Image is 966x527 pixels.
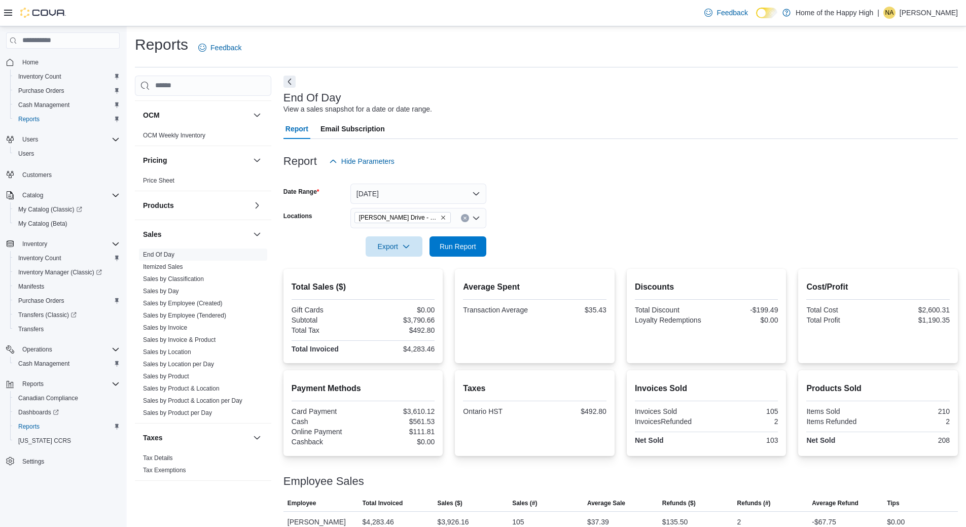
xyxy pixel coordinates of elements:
a: End Of Day [143,251,174,258]
span: Reports [14,420,120,433]
span: Report [285,119,308,139]
label: Locations [283,212,312,220]
a: My Catalog (Classic) [14,203,86,216]
strong: Net Sold [806,436,835,444]
div: $0.00 [365,438,435,446]
a: [US_STATE] CCRS [14,435,75,447]
strong: Total Invoiced [292,345,339,353]
span: Inventory Manager (Classic) [14,266,120,278]
h2: Discounts [635,281,778,293]
a: Tax Details [143,454,173,462]
span: Users [18,133,120,146]
div: Pricing [135,174,271,191]
h2: Average Spent [463,281,606,293]
a: Sales by Invoice [143,324,187,331]
button: Sales [143,229,249,239]
strong: Net Sold [635,436,664,444]
a: Home [18,56,43,68]
div: Items Sold [806,407,876,415]
h3: Employee Sales [283,475,364,487]
span: End Of Day [143,251,174,259]
div: 103 [708,436,778,444]
a: My Catalog (Beta) [14,218,71,230]
span: OCM Weekly Inventory [143,131,205,139]
div: Nikki Abramovic [883,7,896,19]
span: Sales by Product & Location per Day [143,397,242,405]
a: Manifests [14,280,48,293]
div: 105 [708,407,778,415]
p: Home of the Happy High [796,7,873,19]
button: Run Report [430,236,486,257]
a: Sales by Product & Location per Day [143,397,242,404]
div: $561.53 [365,417,435,426]
span: Reports [14,113,120,125]
span: Sales by Employee (Created) [143,299,223,307]
span: Operations [22,345,52,354]
span: Hide Parameters [341,156,395,166]
span: My Catalog (Beta) [18,220,67,228]
div: $111.81 [365,428,435,436]
span: Settings [18,455,120,468]
span: Home [18,56,120,68]
div: Taxes [135,452,271,480]
div: Total Profit [806,316,876,324]
span: [US_STATE] CCRS [18,437,71,445]
button: Transfers [10,322,124,336]
div: $2,600.31 [880,306,950,314]
div: Cash [292,417,361,426]
span: Inventory Count [14,252,120,264]
div: $35.43 [537,306,606,314]
input: Dark Mode [756,8,777,18]
span: Catalog [18,189,120,201]
div: Card Payment [292,407,361,415]
span: Sales by Invoice [143,324,187,332]
button: Remove Dundas - Osler Drive - Friendly Stranger from selection in this group [440,215,446,221]
div: $3,610.12 [365,407,435,415]
button: Hide Parameters [325,151,399,171]
a: Settings [18,455,48,468]
a: Price Sheet [143,177,174,184]
div: OCM [135,129,271,146]
h2: Taxes [463,382,606,395]
button: My Catalog (Beta) [10,217,124,231]
span: Employee [288,499,316,507]
span: Transfers (Classic) [18,311,77,319]
span: Cash Management [14,99,120,111]
a: Canadian Compliance [14,392,82,404]
span: Users [22,135,38,144]
a: Sales by Employee (Tendered) [143,312,226,319]
a: Sales by Product [143,373,189,380]
span: Inventory Count [18,254,61,262]
button: Operations [18,343,56,356]
span: Sales ($) [437,499,462,507]
div: 2 [708,417,778,426]
h2: Invoices Sold [635,382,778,395]
a: Sales by Product per Day [143,409,212,416]
span: Transfers [18,325,44,333]
span: Sales by Invoice & Product [143,336,216,344]
button: Inventory [18,238,51,250]
span: Refunds (#) [737,499,771,507]
div: Subtotal [292,316,361,324]
h2: Products Sold [806,382,950,395]
a: Sales by Location per Day [143,361,214,368]
h2: Payment Methods [292,382,435,395]
span: Tips [887,499,899,507]
span: Reports [18,115,40,123]
p: [PERSON_NAME] [900,7,958,19]
span: Sales by Location per Day [143,360,214,368]
span: Cash Management [18,101,69,109]
a: Purchase Orders [14,85,68,97]
button: Sales [251,228,263,240]
a: Itemized Sales [143,263,183,270]
div: Total Tax [292,326,361,334]
a: Reports [14,113,44,125]
button: Inventory [2,237,124,251]
button: Products [143,200,249,210]
a: My Catalog (Classic) [10,202,124,217]
a: Transfers [14,323,48,335]
a: Inventory Manager (Classic) [10,265,124,279]
span: Dark Mode [756,18,757,19]
span: Sales by Employee (Tendered) [143,311,226,320]
span: Reports [18,423,40,431]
